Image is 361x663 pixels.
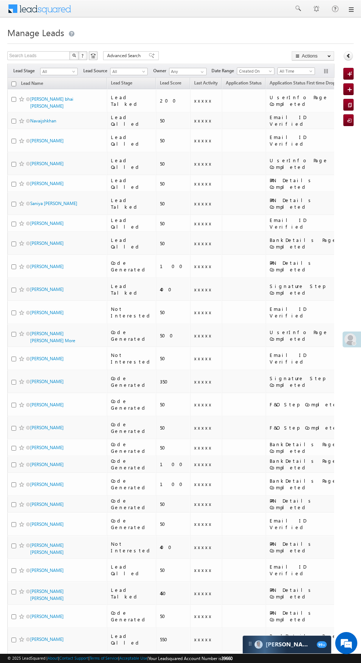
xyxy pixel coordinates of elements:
[160,636,187,643] div: 550
[111,157,153,170] div: Lead Called
[111,80,132,86] span: Lead Stage
[194,444,213,451] span: xxxxx
[30,402,64,407] a: [PERSON_NAME]
[226,80,262,86] span: Application Status
[48,656,58,660] a: About
[160,160,187,167] div: 50
[160,590,187,597] div: 450
[30,636,64,642] a: [PERSON_NAME]
[160,263,187,270] div: 100
[110,68,148,75] a: All
[111,177,153,190] div: Lead Called
[190,79,221,88] a: Last Activity
[221,656,232,661] span: 39660
[270,517,344,531] div: Email ID Verified
[111,217,153,230] div: Lead Called
[194,117,213,124] span: xxxxx
[111,134,153,147] div: Lead Called
[160,461,187,468] div: 100
[30,482,64,487] a: [PERSON_NAME]
[270,458,344,471] div: BankDetails Page Completed
[270,610,344,623] div: PAN Details Completed
[111,114,153,127] div: Lead Called
[194,461,213,467] span: xxxxx
[160,180,187,187] div: 50
[270,237,344,250] div: BankDetails Page Completed
[160,332,187,339] div: 500
[278,68,313,74] span: All Time
[107,79,136,88] a: Lead Stage
[160,309,187,316] div: 50
[111,94,153,107] div: Lead Talked
[270,497,344,511] div: PAN Details Completed
[160,137,187,144] div: 50
[30,310,64,315] a: [PERSON_NAME]
[30,462,64,467] a: [PERSON_NAME]
[30,567,64,573] a: [PERSON_NAME]
[194,521,213,527] span: xxxxx
[111,306,153,319] div: Not Interested
[30,240,64,246] a: [PERSON_NAME]
[270,541,344,554] div: PAN Details Completed
[160,286,187,293] div: 400
[237,67,274,75] a: Created On
[160,200,187,207] div: 50
[194,137,213,143] span: xxxxx
[194,97,213,104] span: xxxxx
[30,287,64,292] a: [PERSON_NAME]
[194,332,213,339] span: xxxxx
[194,286,213,292] span: xxxxx
[270,134,344,147] div: Email ID Verified
[270,114,344,127] div: Email ID Verified
[160,481,187,487] div: 100
[270,401,344,408] div: F&O Step Completed
[160,501,187,507] div: 50
[148,656,232,661] span: Your Leadsquared Account Number is
[30,589,64,601] a: [PERSON_NAME] [PERSON_NAME]
[30,445,64,450] a: [PERSON_NAME]
[111,237,153,250] div: Lead Called
[270,177,344,190] div: PAN Details Completed
[270,197,344,210] div: PAN Details Completed
[194,501,213,507] span: xxxxx
[270,352,344,365] div: Email ID Verified
[111,478,153,491] div: Code Generated
[194,240,213,246] span: xxxxx
[111,458,153,471] div: Code Generated
[111,587,153,600] div: Lead Talked
[59,656,88,660] a: Contact Support
[270,80,343,86] span: Application Status First time Drop Off
[270,633,344,646] div: BankDetails Page Completed
[30,264,64,269] a: [PERSON_NAME]
[270,375,344,388] div: Signature Step Completed
[270,217,344,230] div: Email ID Verified
[111,541,153,554] div: Not Interested
[160,355,187,362] div: 50
[30,221,64,226] a: [PERSON_NAME]
[111,517,153,531] div: Code Generated
[30,356,64,361] a: [PERSON_NAME]
[156,79,185,88] a: Lead Score
[111,421,153,434] div: Code Generated
[160,378,187,385] div: 350
[160,80,181,86] span: Lead Score
[270,260,344,273] div: PAN Details Completed
[30,331,75,343] a: [PERSON_NAME] [PERSON_NAME] More
[111,352,153,365] div: Not Interested
[194,263,213,269] span: xxxxx
[270,478,344,491] div: BankDetails Page Completed
[194,424,213,431] span: xxxxx
[107,52,143,59] span: Advanced Search
[160,613,187,619] div: 50
[111,68,146,75] span: All
[160,240,187,247] div: 50
[30,542,64,555] a: [PERSON_NAME] [PERSON_NAME]
[111,441,153,454] div: Code Generated
[7,655,232,662] span: © 2025 LeadSquared | | | | |
[40,68,78,75] a: All
[292,51,334,60] button: Actions
[30,201,77,206] a: Saniya [PERSON_NAME]
[194,160,213,167] span: xxxxx
[169,68,207,75] input: Type to Search
[160,401,187,408] div: 50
